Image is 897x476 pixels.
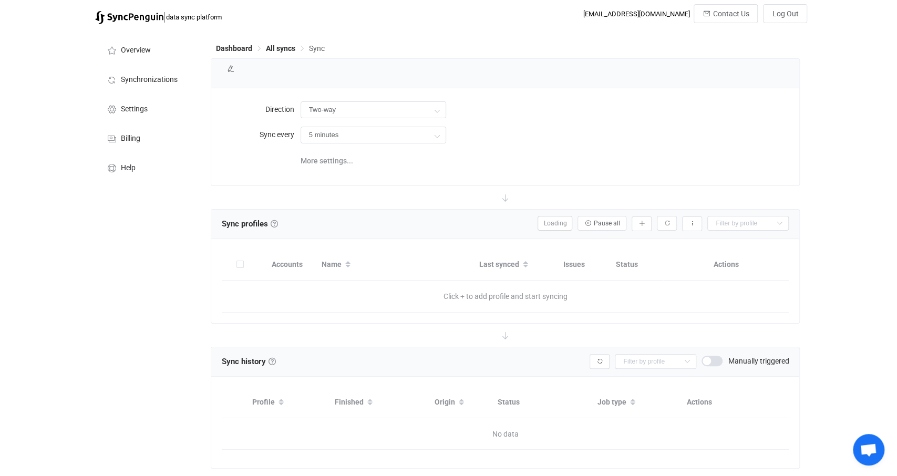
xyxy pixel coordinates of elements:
button: Log Out [763,4,807,23]
span: | [163,9,166,24]
a: Synchronizations [95,64,200,94]
span: Dashboard [216,44,252,53]
a: Overview [95,35,200,64]
span: All syncs [266,44,295,53]
span: Settings [121,105,148,113]
span: Help [121,164,136,172]
span: Synchronizations [121,76,178,84]
span: data sync platform [166,13,222,21]
a: Help [95,152,200,182]
span: Contact Us [713,9,749,18]
div: [EMAIL_ADDRESS][DOMAIN_NAME] [583,10,689,18]
button: Contact Us [694,4,758,23]
a: Settings [95,94,200,123]
a: Billing [95,123,200,152]
span: Sync [309,44,325,53]
img: syncpenguin.svg [95,11,163,24]
span: Overview [121,46,151,55]
a: |data sync platform [95,9,222,24]
a: Open chat [853,434,884,465]
span: Log Out [772,9,798,18]
div: Breadcrumb [216,45,325,52]
span: Billing [121,134,140,143]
